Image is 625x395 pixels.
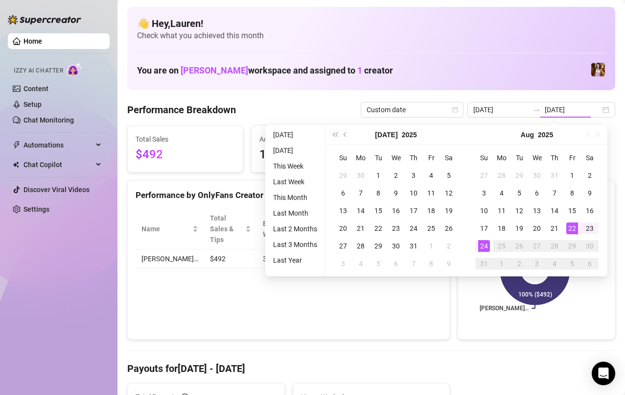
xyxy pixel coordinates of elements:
td: 2025-07-20 [334,220,352,237]
div: 19 [513,222,525,234]
td: 2025-08-16 [581,202,599,220]
td: 2025-08-07 [405,255,422,272]
a: Discover Viral Videos [23,186,90,194]
div: 30 [531,170,543,181]
div: 24 [478,240,490,252]
td: 2025-08-25 [493,237,510,255]
td: 2025-07-05 [440,167,458,184]
td: 2025-07-27 [475,167,493,184]
td: 2025-09-03 [528,255,546,272]
th: Fr [563,149,581,167]
td: 2025-06-29 [334,167,352,184]
div: 29 [566,240,578,252]
div: 4 [355,258,367,270]
button: Choose a month [521,125,534,145]
div: 14 [549,205,560,217]
li: [DATE] [269,145,321,156]
span: Total Sales & Tips [210,213,243,245]
img: AI Chatter [67,62,82,76]
button: Choose a year [402,125,417,145]
div: 3 [337,258,349,270]
td: 2025-08-31 [475,255,493,272]
td: 2025-07-01 [370,167,387,184]
th: We [387,149,405,167]
button: Previous month (PageUp) [340,125,351,145]
div: 12 [513,205,525,217]
div: 3 [531,258,543,270]
text: [PERSON_NAME]… [480,305,529,312]
div: 5 [372,258,384,270]
div: 8 [372,187,384,199]
td: 2025-08-05 [510,184,528,202]
span: Izzy AI Chatter [14,66,63,75]
button: Choose a year [538,125,553,145]
div: 30 [584,240,596,252]
td: 2025-09-02 [510,255,528,272]
td: 2025-08-12 [510,202,528,220]
div: 8 [566,187,578,199]
td: 2025-07-13 [334,202,352,220]
span: Chat Copilot [23,157,93,173]
td: 2025-07-23 [387,220,405,237]
td: 2025-08-14 [546,202,563,220]
td: 2025-09-05 [563,255,581,272]
td: 2025-08-17 [475,220,493,237]
div: 25 [425,222,437,234]
td: 2025-08-27 [528,237,546,255]
span: to [533,106,541,114]
div: 9 [390,187,402,199]
span: calendar [452,107,458,113]
td: 2025-07-25 [422,220,440,237]
div: 5 [566,258,578,270]
div: 29 [337,170,349,181]
td: 2025-07-30 [387,237,405,255]
td: $492 [204,249,257,269]
div: 9 [443,258,455,270]
h4: Payouts for [DATE] - [DATE] [127,362,615,375]
td: 2025-07-03 [405,167,422,184]
h4: Performance Breakdown [127,103,236,117]
td: 2025-09-01 [493,255,510,272]
div: 12 [443,187,455,199]
td: 2025-07-12 [440,184,458,202]
td: 2025-08-28 [546,237,563,255]
td: 2025-07-31 [405,237,422,255]
td: 2025-08-30 [581,237,599,255]
td: 2025-07-08 [370,184,387,202]
th: We [528,149,546,167]
div: 23 [390,222,402,234]
div: 2 [584,170,596,181]
div: 8 [425,258,437,270]
a: Home [23,37,42,45]
td: 2025-07-28 [493,167,510,184]
td: 2025-07-15 [370,202,387,220]
div: 25 [496,240,508,252]
div: 28 [549,240,560,252]
div: 29 [372,240,384,252]
span: swap-right [533,106,541,114]
th: Sa [581,149,599,167]
div: 13 [337,205,349,217]
th: Mo [493,149,510,167]
div: 17 [478,222,490,234]
div: 30 [390,240,402,252]
th: Su [475,149,493,167]
div: 5 [443,170,455,181]
button: Last year (Control + left) [329,125,340,145]
li: Last 2 Months [269,223,321,235]
td: 2025-07-31 [546,167,563,184]
th: Sa [440,149,458,167]
th: Fr [422,149,440,167]
div: 7 [408,258,419,270]
div: 19 [443,205,455,217]
span: Active Chats [259,134,359,145]
td: 2025-08-02 [581,167,599,184]
div: 10 [408,187,419,199]
li: This Month [269,192,321,203]
td: 2025-07-18 [422,202,440,220]
div: 3 [408,170,419,181]
div: 30 [355,170,367,181]
td: 2025-08-04 [493,184,510,202]
td: 2025-08-07 [546,184,563,202]
td: 2025-08-13 [528,202,546,220]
